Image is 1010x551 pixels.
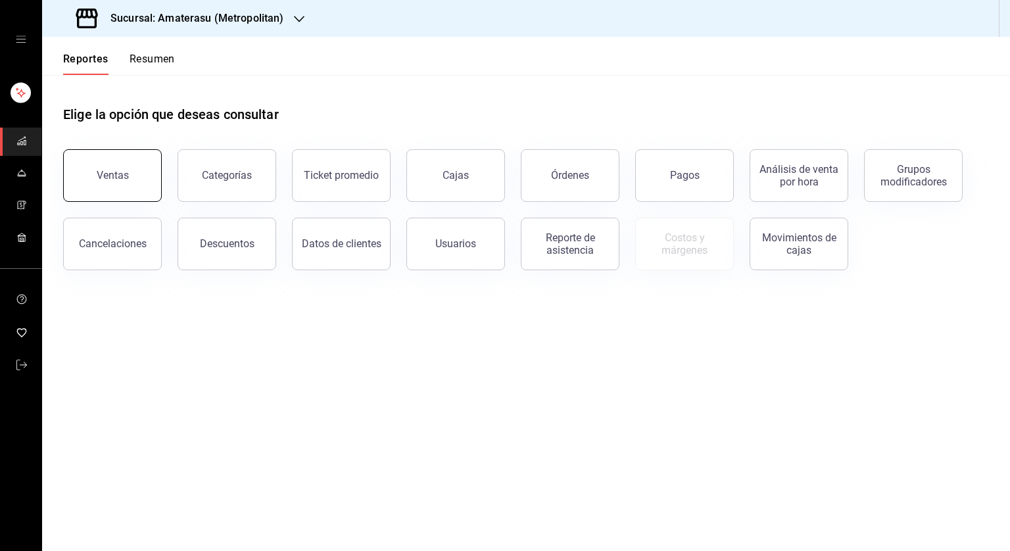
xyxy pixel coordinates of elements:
[178,149,276,202] button: Categorías
[435,237,476,250] div: Usuarios
[178,218,276,270] button: Descuentos
[63,149,162,202] button: Ventas
[670,169,700,181] div: Pagos
[635,218,734,270] button: Contrata inventarios para ver este reporte
[202,169,252,181] div: Categorías
[864,149,963,202] button: Grupos modificadores
[758,163,840,188] div: Análisis de venta por hora
[97,169,129,181] div: Ventas
[200,237,254,250] div: Descuentos
[443,169,469,181] div: Cajas
[292,149,391,202] button: Ticket promedio
[873,163,954,188] div: Grupos modificadores
[758,231,840,256] div: Movimientos de cajas
[406,149,505,202] button: Cajas
[750,218,848,270] button: Movimientos de cajas
[79,237,147,250] div: Cancelaciones
[635,149,734,202] button: Pagos
[406,218,505,270] button: Usuarios
[551,169,589,181] div: Órdenes
[63,53,108,75] button: Reportes
[302,237,381,250] div: Datos de clientes
[304,169,379,181] div: Ticket promedio
[63,105,279,124] h1: Elige la opción que deseas consultar
[63,53,175,75] div: navigation tabs
[100,11,283,26] h3: Sucursal: Amaterasu (Metropolitan)
[521,149,619,202] button: Órdenes
[750,149,848,202] button: Análisis de venta por hora
[16,34,26,45] button: open drawer
[529,231,611,256] div: Reporte de asistencia
[63,218,162,270] button: Cancelaciones
[292,218,391,270] button: Datos de clientes
[521,218,619,270] button: Reporte de asistencia
[130,53,175,75] button: Resumen
[644,231,725,256] div: Costos y márgenes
